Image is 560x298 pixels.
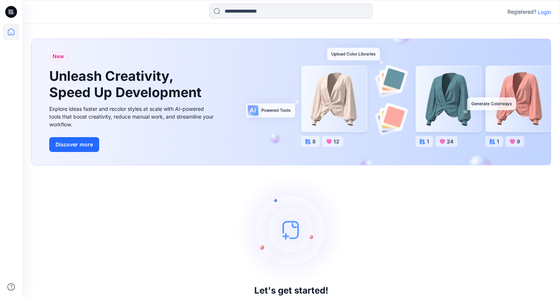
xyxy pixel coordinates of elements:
p: Login [538,8,551,16]
span: New [53,52,64,61]
p: Registered? [507,7,536,16]
div: Explore ideas faster and recolor styles at scale with AI-powered tools that boost creativity, red... [49,105,216,128]
h1: Unleash Creativity, Speed Up Development [49,68,205,100]
h3: Let's get started! [254,285,328,296]
img: empty-state-image.svg [236,174,347,285]
button: Discover more [49,137,99,152]
a: Discover more [49,137,216,152]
